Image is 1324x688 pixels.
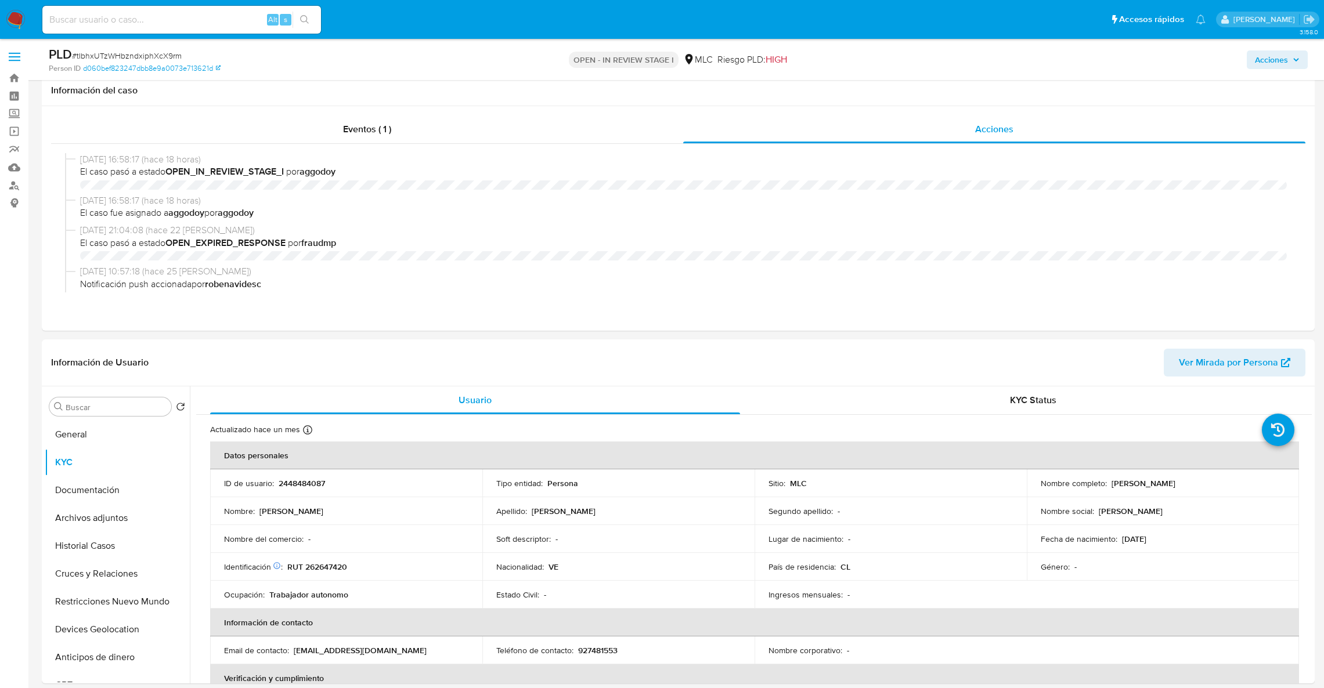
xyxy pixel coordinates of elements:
[224,478,274,488] p: ID de usuario :
[45,421,190,448] button: General
[840,562,850,572] p: CL
[210,424,300,435] p: Actualizado hace un mes
[847,589,850,600] p: -
[1233,14,1299,25] p: agustina.godoy@mercadolibre.com
[683,53,713,66] div: MLC
[49,45,72,63] b: PLD
[80,224,1287,237] span: [DATE] 21:04:08 (hace 22 [PERSON_NAME])
[1010,393,1056,407] span: KYC Status
[547,478,578,488] p: Persona
[165,236,286,249] b: OPEN_EXPIRED_RESPONSE
[205,277,261,291] b: robenavidesc
[496,589,539,600] p: Estado Civil :
[769,562,836,572] p: País de residencia :
[496,478,543,488] p: Tipo entidad :
[279,478,325,488] p: 2448484087
[269,589,348,600] p: Trabajador autonomo
[544,589,546,600] p: -
[1074,562,1077,572] p: -
[1196,15,1206,24] a: Notificaciones
[1099,506,1163,516] p: [PERSON_NAME]
[496,562,544,572] p: Nacionalidad :
[717,53,787,66] span: Riesgo PLD:
[1179,349,1278,376] span: Ver Mirada por Persona
[168,206,204,219] b: aggodoy
[1122,534,1146,544] p: [DATE]
[790,478,807,488] p: MLC
[300,165,335,178] b: aggodoy
[1119,13,1184,26] span: Accesos rápidos
[1247,50,1308,69] button: Acciones
[224,534,304,544] p: Nombre del comercio :
[45,615,190,643] button: Devices Geolocation
[532,506,596,516] p: [PERSON_NAME]
[769,645,842,656] p: Nombre corporativo :
[45,643,190,671] button: Anticipos de dinero
[259,506,323,516] p: [PERSON_NAME]
[578,645,618,656] p: 927481553
[496,506,527,516] p: Apellido :
[293,12,316,28] button: search-icon
[51,85,1305,96] h1: Información del caso
[1112,478,1175,488] p: [PERSON_NAME]
[308,534,311,544] p: -
[769,478,785,488] p: Sitio :
[218,206,254,219] b: aggodoy
[224,562,283,572] p: Identificación :
[45,588,190,615] button: Restricciones Nuevo Mundo
[224,506,255,516] p: Nombre :
[496,534,551,544] p: Soft descriptor :
[268,14,277,25] span: Alt
[54,402,63,411] button: Buscar
[49,63,81,74] b: Person ID
[45,560,190,588] button: Cruces y Relaciones
[301,236,336,249] b: fraudmp
[80,278,1287,291] span: Notificación push accionada por
[766,53,787,66] span: HIGH
[1041,478,1107,488] p: Nombre completo :
[848,534,850,544] p: -
[975,122,1013,136] span: Acciones
[496,645,573,656] p: Teléfono de contacto :
[165,165,284,178] b: OPEN_IN_REVIEW_STAGE_I
[1164,349,1305,376] button: Ver Mirada por Persona
[42,12,321,27] input: Buscar usuario o caso...
[224,645,289,656] p: Email de contacto :
[847,645,849,656] p: -
[224,589,265,600] p: Ocupación :
[1041,534,1117,544] p: Fecha de nacimiento :
[83,63,221,74] a: d060bef823247dbb8e9a0073e713621d
[459,393,492,407] span: Usuario
[294,645,427,656] p: [EMAIL_ADDRESS][DOMAIN_NAME]
[210,441,1299,469] th: Datos personales
[45,504,190,532] button: Archivos adjuntos
[838,506,840,516] p: -
[769,589,843,600] p: Ingresos mensuales :
[66,402,167,412] input: Buscar
[287,562,347,572] p: RUT 262647420
[769,506,833,516] p: Segundo apellido :
[45,532,190,560] button: Historial Casos
[51,357,149,368] h1: Información de Usuario
[80,165,1287,178] span: El caso pasó a estado por
[1255,50,1288,69] span: Acciones
[80,194,1287,207] span: [DATE] 16:58:17 (hace 18 horas)
[80,237,1287,249] span: El caso pasó a estado por
[284,14,287,25] span: s
[1303,13,1315,26] a: Salir
[549,562,558,572] p: VE
[1041,506,1094,516] p: Nombre social :
[343,122,391,136] span: Eventos ( 1 )
[1041,562,1070,572] p: Género :
[176,402,185,415] button: Volver al orden por defecto
[769,534,843,544] p: Lugar de nacimiento :
[80,153,1287,166] span: [DATE] 16:58:17 (hace 18 horas)
[80,207,1287,219] span: El caso fue asignado a por
[45,476,190,504] button: Documentación
[80,265,1287,278] span: [DATE] 10:57:18 (hace 25 [PERSON_NAME])
[555,534,558,544] p: -
[72,50,182,61] span: # tIbhxUTzWHbzndxiphXcX9rm
[569,52,679,68] p: OPEN - IN REVIEW STAGE I
[45,448,190,476] button: KYC
[210,609,1299,636] th: Información de contacto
